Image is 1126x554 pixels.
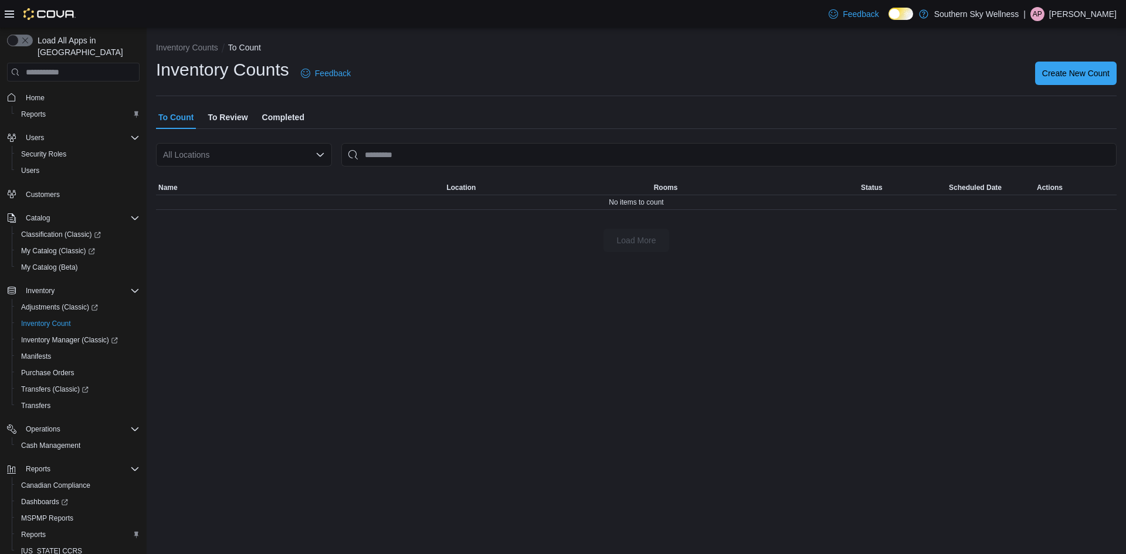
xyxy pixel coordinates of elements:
[26,424,60,434] span: Operations
[26,133,44,142] span: Users
[2,461,144,477] button: Reports
[947,181,1035,195] button: Scheduled Date
[21,462,55,476] button: Reports
[603,229,669,252] button: Load More
[16,260,140,274] span: My Catalog (Beta)
[949,183,1002,192] span: Scheduled Date
[12,526,144,543] button: Reports
[888,20,889,21] span: Dark Mode
[16,528,50,542] a: Reports
[21,481,90,490] span: Canadian Compliance
[26,190,60,199] span: Customers
[21,187,140,202] span: Customers
[652,181,859,195] button: Rooms
[21,131,49,145] button: Users
[16,164,140,178] span: Users
[262,106,304,129] span: Completed
[12,106,144,123] button: Reports
[16,399,55,413] a: Transfers
[12,494,144,510] a: Dashboards
[617,234,656,246] span: Load More
[16,495,140,509] span: Dashboards
[12,146,144,162] button: Security Roles
[12,162,144,179] button: Users
[12,259,144,276] button: My Catalog (Beta)
[12,381,144,397] a: Transfers (Classic)
[16,349,56,363] a: Manifests
[1035,62,1117,85] button: Create New Count
[16,495,73,509] a: Dashboards
[16,439,140,453] span: Cash Management
[12,348,144,365] button: Manifests
[21,246,95,256] span: My Catalog (Classic)
[16,147,140,161] span: Security Roles
[21,422,140,436] span: Operations
[21,211,55,225] button: Catalog
[21,422,65,436] button: Operations
[16,439,85,453] a: Cash Management
[228,43,261,52] button: To Count
[21,91,49,105] a: Home
[21,230,101,239] span: Classification (Classic)
[16,107,140,121] span: Reports
[16,300,103,314] a: Adjustments (Classic)
[21,462,140,476] span: Reports
[21,352,51,361] span: Manifests
[21,319,71,328] span: Inventory Count
[16,478,140,492] span: Canadian Compliance
[16,333,123,347] a: Inventory Manager (Classic)
[446,183,476,192] span: Location
[21,188,65,202] a: Customers
[26,286,55,295] span: Inventory
[21,211,140,225] span: Catalog
[654,183,678,192] span: Rooms
[2,130,144,146] button: Users
[2,210,144,226] button: Catalog
[296,62,355,85] a: Feedback
[1037,183,1063,192] span: Actions
[16,528,140,542] span: Reports
[316,150,325,159] button: Open list of options
[156,58,289,81] h1: Inventory Counts
[16,260,83,274] a: My Catalog (Beta)
[12,510,144,526] button: MSPMP Reports
[21,263,78,272] span: My Catalog (Beta)
[21,90,140,104] span: Home
[16,382,93,396] a: Transfers (Classic)
[21,497,68,507] span: Dashboards
[21,530,46,539] span: Reports
[21,166,39,175] span: Users
[12,226,144,243] a: Classification (Classic)
[888,8,913,20] input: Dark Mode
[12,365,144,381] button: Purchase Orders
[12,477,144,494] button: Canadian Compliance
[2,283,144,299] button: Inventory
[16,244,140,258] span: My Catalog (Classic)
[12,315,144,332] button: Inventory Count
[156,42,1117,56] nav: An example of EuiBreadcrumbs
[12,243,144,259] a: My Catalog (Classic)
[21,149,66,159] span: Security Roles
[21,131,140,145] span: Users
[1033,7,1042,21] span: AP
[26,93,45,103] span: Home
[16,317,76,331] a: Inventory Count
[26,213,50,223] span: Catalog
[12,332,144,348] a: Inventory Manager (Classic)
[859,181,947,195] button: Status
[16,164,44,178] a: Users
[12,299,144,315] a: Adjustments (Classic)
[208,106,247,129] span: To Review
[2,186,144,203] button: Customers
[26,464,50,474] span: Reports
[16,349,140,363] span: Manifests
[12,437,144,454] button: Cash Management
[843,8,879,20] span: Feedback
[21,368,74,378] span: Purchase Orders
[2,421,144,437] button: Operations
[21,401,50,410] span: Transfers
[16,317,140,331] span: Inventory Count
[21,284,140,298] span: Inventory
[21,514,73,523] span: MSPMP Reports
[33,35,140,58] span: Load All Apps in [GEOGRAPHIC_DATA]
